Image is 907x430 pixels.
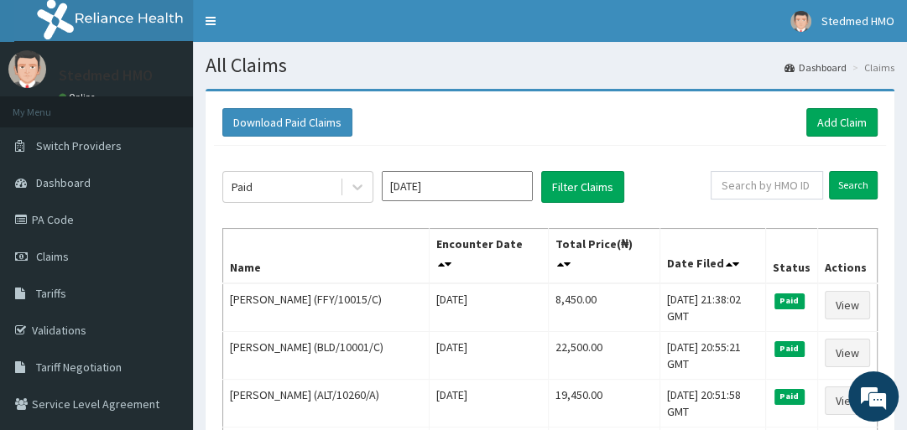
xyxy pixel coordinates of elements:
[8,267,320,326] textarea: Type your message and hit 'Enter'
[549,380,659,427] td: 19,450.00
[223,229,430,284] th: Name
[774,293,805,308] span: Paid
[59,91,99,103] a: Online
[59,68,153,83] p: Stedmed HMO
[429,380,549,427] td: [DATE]
[549,283,659,332] td: 8,450.00
[31,84,68,126] img: d_794563401_company_1708531726252_794563401
[790,11,811,32] img: User Image
[36,138,122,153] span: Switch Providers
[429,229,549,284] th: Encounter Date
[829,171,878,199] input: Search
[223,380,430,427] td: [PERSON_NAME] (ALT/10260/A)
[87,94,282,116] div: Chat with us now
[848,60,894,75] li: Claims
[223,332,430,380] td: [PERSON_NAME] (BLD/10001/C)
[765,229,817,284] th: Status
[825,386,870,415] a: View
[275,8,315,49] div: Minimize live chat window
[659,283,765,332] td: [DATE] 21:38:02 GMT
[97,116,232,285] span: We're online!
[232,179,253,195] div: Paid
[659,229,765,284] th: Date Filed
[549,229,659,284] th: Total Price(₦)
[8,50,46,88] img: User Image
[429,332,549,380] td: [DATE]
[774,341,805,356] span: Paid
[222,108,352,137] button: Download Paid Claims
[785,60,847,75] a: Dashboard
[659,380,765,427] td: [DATE] 20:51:58 GMT
[774,389,805,404] span: Paid
[825,339,870,367] a: View
[549,332,659,380] td: 22,500.00
[429,283,549,332] td: [DATE]
[821,13,894,28] span: Stedmed HMO
[206,54,894,76] h1: All Claims
[36,360,122,375] span: Tariff Negotiation
[36,286,66,301] span: Tariffs
[541,171,624,203] button: Filter Claims
[817,229,877,284] th: Actions
[36,175,91,190] span: Dashboard
[36,249,69,264] span: Claims
[825,291,870,319] a: View
[382,171,533,201] input: Select Month and Year
[806,108,878,137] a: Add Claim
[711,171,823,199] input: Search by HMO ID
[223,283,430,332] td: [PERSON_NAME] (FFY/10015/C)
[659,332,765,380] td: [DATE] 20:55:21 GMT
